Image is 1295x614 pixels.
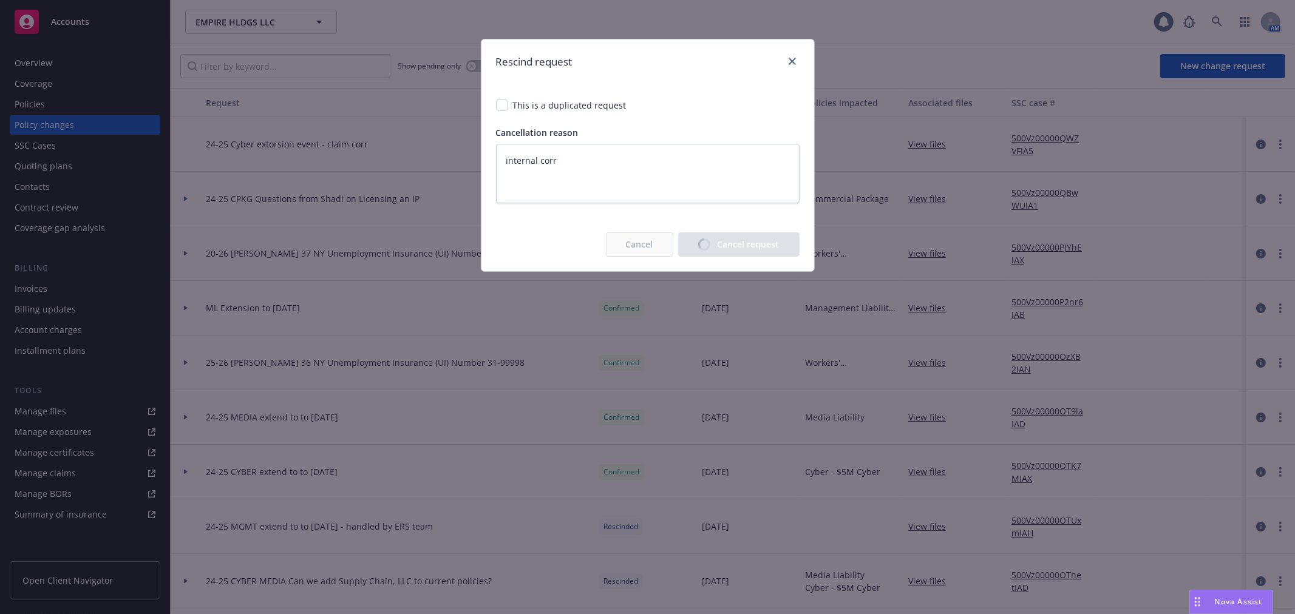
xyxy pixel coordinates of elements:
span: This is a duplicated request [513,99,627,112]
div: Drag to move [1190,590,1205,613]
h1: Rescind request [496,54,573,70]
button: Nova Assist [1189,590,1273,614]
span: Cancellation reason [496,127,579,138]
span: Nova Assist [1215,596,1263,607]
textarea: internal corr [496,144,800,203]
a: close [785,54,800,69]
